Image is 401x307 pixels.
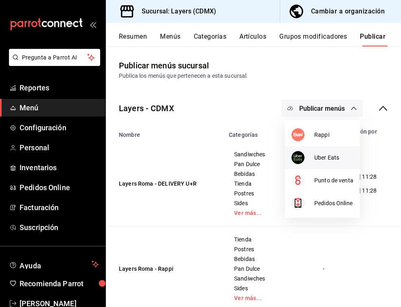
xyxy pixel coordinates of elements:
span: Rappi [314,131,353,139]
img: 3xvTHWGUC4cxsha7c3oen4VWG2LUsyXzfUAAAAASUVORK5CYII= [291,128,305,141]
img: A55HuNSDR+jhAAAAAElFTkSuQmCC [291,151,305,164]
span: Punto de venta [314,176,353,185]
span: Pedidos Online [314,199,353,208]
span: Uber Eats [314,153,353,162]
